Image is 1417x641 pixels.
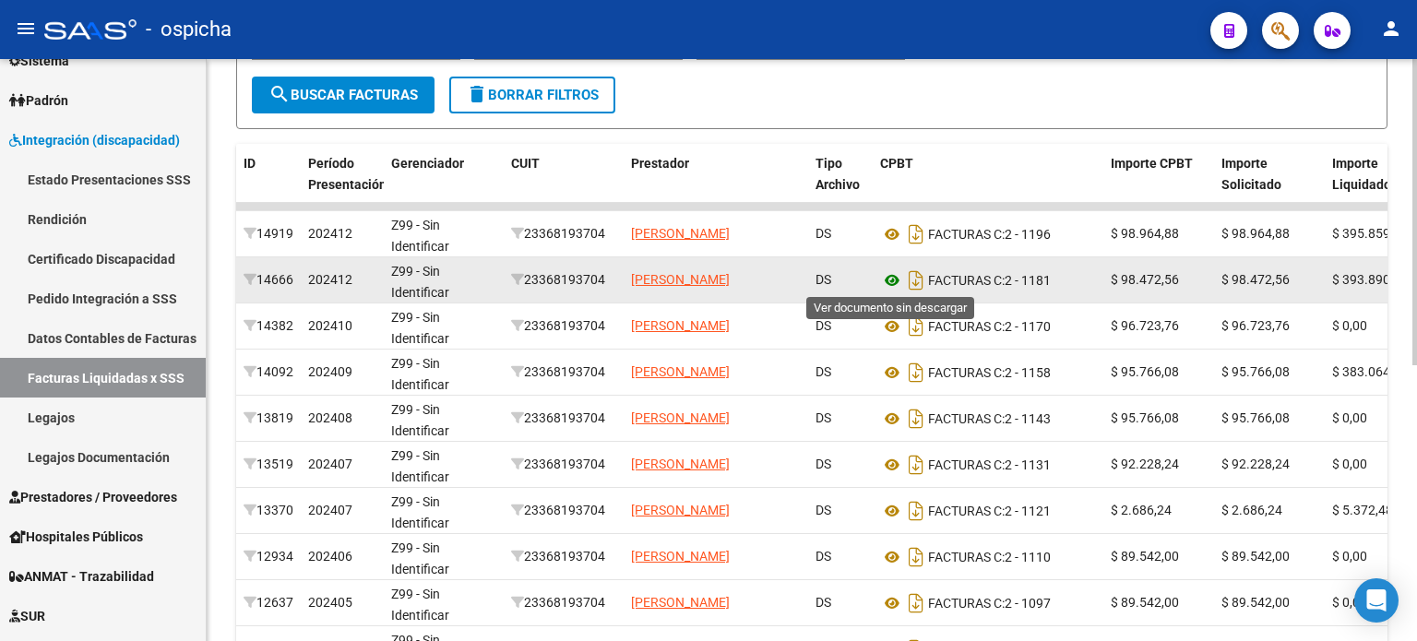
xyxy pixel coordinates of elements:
datatable-header-cell: Gerenciador [384,144,504,225]
span: $ 89.542,00 [1111,595,1179,610]
span: [PERSON_NAME] [631,457,730,471]
span: FACTURAS C: [928,411,1005,426]
div: 14382 [244,315,293,337]
span: Z99 - Sin Identificar [391,540,449,576]
span: DS [816,318,831,333]
div: 2 - 1121 [880,496,1096,526]
span: Z99 - Sin Identificar [391,402,449,438]
div: 23368193704 [511,546,616,567]
span: 202412 [308,226,352,241]
span: DS [816,595,831,610]
span: $ 383.064,32 [1332,364,1408,379]
div: 13519 [244,454,293,475]
span: Z99 - Sin Identificar [391,587,449,623]
span: FACTURAS C: [928,365,1005,380]
span: Z99 - Sin Identificar [391,356,449,392]
span: $ 89.542,00 [1221,549,1290,564]
span: $ 95.766,08 [1221,364,1290,379]
span: $ 98.964,88 [1221,226,1290,241]
span: FACTURAS C: [928,504,1005,518]
div: 13370 [244,500,293,521]
div: 14666 [244,269,293,291]
span: 202406 [308,549,352,564]
span: 202407 [308,503,352,517]
span: Z99 - Sin Identificar [391,218,449,254]
span: [PERSON_NAME] [631,272,730,287]
span: 202407 [308,457,352,471]
span: $ 0,00 [1332,457,1367,471]
mat-icon: delete [466,83,488,105]
i: Descargar documento [904,220,928,249]
div: 2 - 1181 [880,266,1096,295]
i: Descargar documento [904,542,928,572]
span: $ 2.686,24 [1221,503,1282,517]
div: 2 - 1110 [880,542,1096,572]
span: DS [816,226,831,241]
span: Importe Solicitado [1221,156,1281,192]
div: 2 - 1170 [880,312,1096,341]
div: 23368193704 [511,500,616,521]
span: Padrón [9,90,68,111]
span: SUR [9,606,45,626]
datatable-header-cell: Prestador [624,144,808,225]
span: Prestadores / Proveedores [9,487,177,507]
span: Tipo Archivo [816,156,860,192]
div: Open Intercom Messenger [1354,578,1399,623]
div: 13819 [244,408,293,429]
span: $ 89.542,00 [1111,549,1179,564]
span: FACTURAS C: [928,550,1005,564]
span: Gerenciador [391,156,464,171]
span: $ 5.372,48 [1332,503,1393,517]
i: Descargar documento [904,496,928,526]
span: $ 0,00 [1332,549,1367,564]
span: $ 96.723,76 [1221,318,1290,333]
div: 23368193704 [511,454,616,475]
datatable-header-cell: CPBT [873,144,1103,225]
span: DS [816,410,831,425]
span: FACTURAS C: [928,273,1005,288]
span: ANMAT - Trazabilidad [9,566,154,587]
datatable-header-cell: Importe CPBT [1103,144,1214,225]
span: $ 98.964,88 [1111,226,1179,241]
datatable-header-cell: ID [236,144,301,225]
span: [PERSON_NAME] [631,503,730,517]
mat-icon: person [1380,18,1402,40]
span: $ 92.228,24 [1111,457,1179,471]
span: [PERSON_NAME] [631,549,730,564]
mat-icon: search [268,83,291,105]
span: Prestador [631,156,689,171]
span: $ 95.766,08 [1111,410,1179,425]
mat-icon: menu [15,18,37,40]
span: [PERSON_NAME] [631,226,730,241]
div: 14092 [244,362,293,383]
span: Sistema [9,51,69,71]
div: 23368193704 [511,223,616,244]
div: 12934 [244,546,293,567]
span: [PERSON_NAME] [631,410,730,425]
i: Descargar documento [904,588,928,618]
div: 12637 [244,592,293,613]
span: $ 92.228,24 [1221,457,1290,471]
button: Borrar Filtros [449,77,615,113]
span: DS [816,272,831,287]
span: $ 0,00 [1332,410,1367,425]
div: 23368193704 [511,592,616,613]
span: $ 393.890,24 [1332,272,1408,287]
span: 202412 [308,272,352,287]
i: Descargar documento [904,404,928,433]
span: Buscar Facturas [268,87,418,103]
span: [PERSON_NAME] [631,318,730,333]
div: 23368193704 [511,269,616,291]
div: 2 - 1158 [880,358,1096,387]
span: DS [816,364,831,379]
span: DS [816,549,831,564]
span: $ 95.766,08 [1111,364,1179,379]
datatable-header-cell: Importe Solicitado [1214,144,1325,225]
span: Borrar Filtros [466,87,599,103]
span: Integración (discapacidad) [9,130,180,150]
span: DS [816,457,831,471]
span: $ 98.472,56 [1111,272,1179,287]
i: Descargar documento [904,266,928,295]
span: 202405 [308,595,352,610]
div: 2 - 1131 [880,450,1096,480]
